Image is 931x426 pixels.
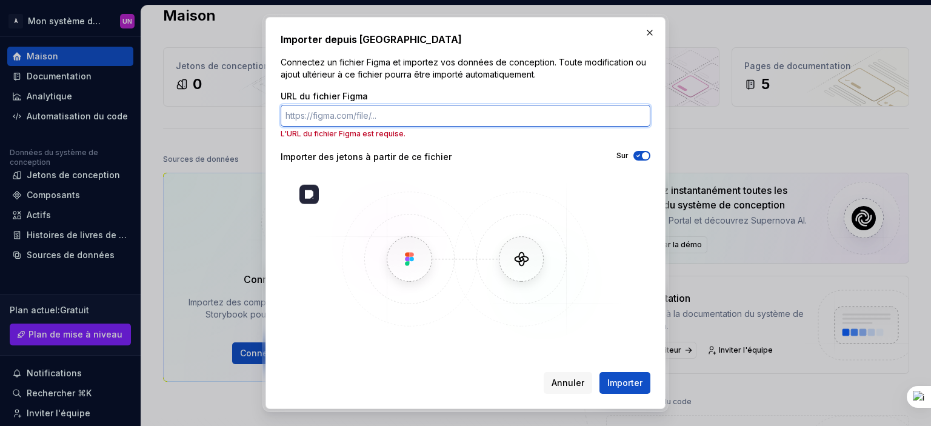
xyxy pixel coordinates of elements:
[281,57,649,79] font: Connectez un fichier Figma et importez vos données de conception. Toute modification ou ajout ult...
[281,105,650,127] input: https://figma.com/file/...
[281,91,368,101] font: URL du fichier Figma
[616,151,629,160] font: Sur
[552,378,584,388] font: Annuler
[281,129,405,138] font: L'URL du fichier Figma est requise.
[544,372,592,394] button: Annuler
[281,151,452,162] font: Importer des jetons à partir de ce fichier
[607,378,642,388] font: Importer
[599,372,650,394] button: Importer
[281,33,462,45] font: Importer depuis [GEOGRAPHIC_DATA]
